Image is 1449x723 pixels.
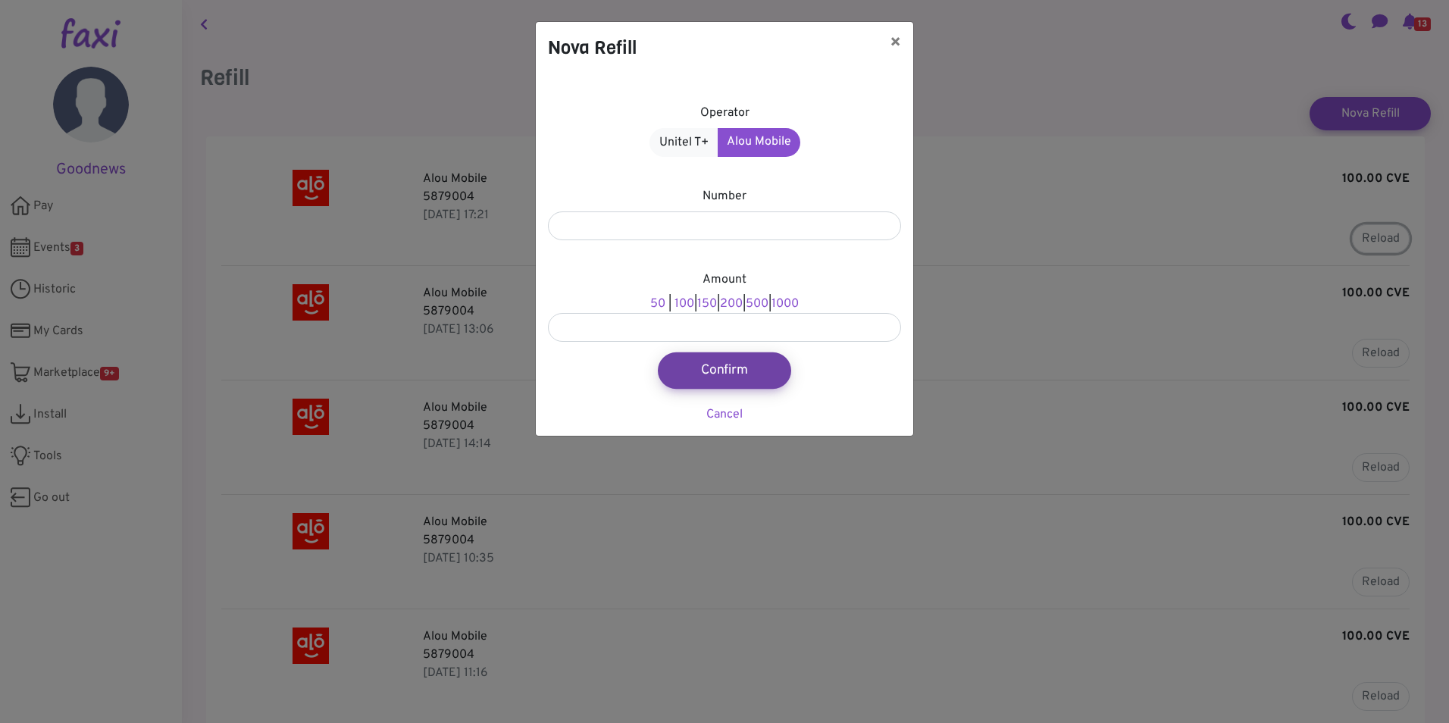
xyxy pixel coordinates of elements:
[703,187,746,205] label: Number
[771,296,799,311] a: 1000
[697,296,717,311] a: 150
[718,128,800,157] a: Alou Mobile
[720,296,743,311] a: 200
[700,104,750,122] label: Operator
[658,352,791,389] button: Confirm
[649,128,718,157] a: Unitel T+
[878,22,913,64] button: ×
[650,296,665,311] a: 50
[668,296,671,311] span: |
[548,34,637,61] h4: Nova Refill
[650,296,799,311] font: | | | |
[746,296,768,311] a: 500
[703,271,746,289] label: Amount
[674,296,694,311] a: 100
[706,407,743,422] a: Cancel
